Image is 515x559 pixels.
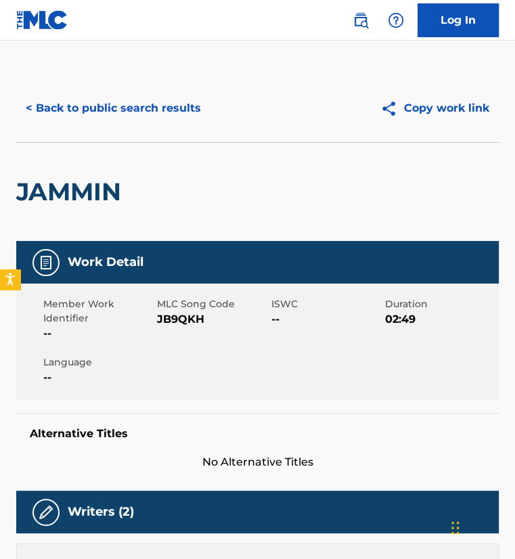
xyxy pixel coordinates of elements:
h5: Writers (2) [68,504,134,520]
span: 02:49 [385,311,495,328]
span: Duration [385,297,495,311]
span: ISWC [271,297,382,311]
h5: Alternative Titles [30,427,485,441]
h2: JAMMIN [16,177,128,207]
span: JB9QKH [157,311,267,328]
span: Language [43,355,154,370]
a: Public Search [347,7,374,34]
span: No Alternative Titles [16,454,499,470]
div: Drag [451,508,460,548]
button: Copy work link [371,91,499,125]
div: Help [382,7,409,34]
img: Work Detail [38,254,54,271]
span: MLC Song Code [157,297,267,311]
img: Writers [38,504,54,520]
h5: Work Detail [68,254,143,270]
iframe: Chat Widget [447,494,515,559]
span: -- [43,326,154,342]
img: help [388,12,404,28]
button: < Back to public search results [16,91,210,125]
img: search [353,12,369,28]
span: -- [43,370,154,386]
span: -- [271,311,382,328]
span: Member Work Identifier [43,297,154,326]
img: Copy work link [380,100,404,117]
a: Log In [418,3,499,37]
img: MLC Logo [16,10,68,30]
